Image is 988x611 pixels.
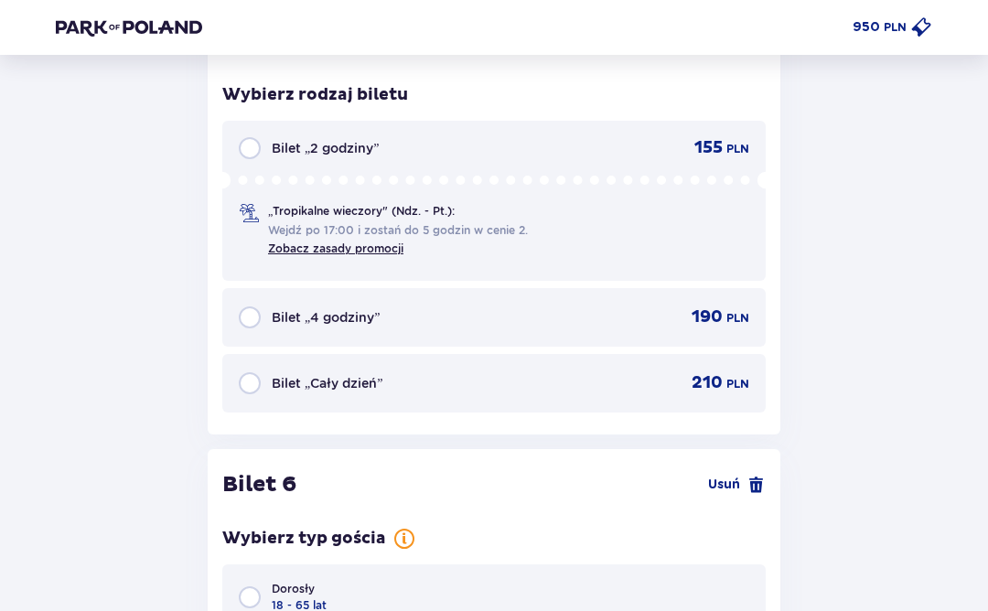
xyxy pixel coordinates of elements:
span: „Tropikalne wieczory" (Ndz. - Pt.): [268,203,455,220]
span: 155 [694,137,723,159]
span: Usuń [708,476,740,494]
span: 210 [692,372,723,394]
span: PLN [726,310,749,327]
h2: Bilet 6 [222,471,296,498]
span: Bilet „4 godziny” [272,308,380,327]
span: Bilet „2 godziny” [272,139,379,157]
span: PLN [726,141,749,157]
span: Wejdź po 17:00 i zostań do 5 godzin w cenie 2. [268,222,528,239]
span: Dorosły [272,581,315,597]
a: Zobacz zasady promocji [268,241,403,255]
a: Usuń [708,476,766,494]
img: Park of Poland logo [56,18,202,37]
span: 190 [692,306,723,328]
p: 950 [853,18,880,37]
h3: Wybierz rodzaj biletu [222,84,408,106]
h3: Wybierz typ gościa [222,528,386,550]
p: PLN [884,19,907,36]
span: Bilet „Cały dzień” [272,374,382,392]
span: PLN [726,376,749,392]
